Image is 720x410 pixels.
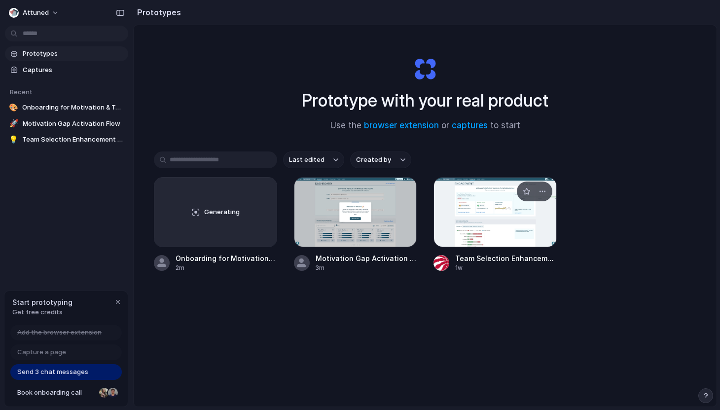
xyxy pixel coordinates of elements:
[9,119,19,129] div: 🚀
[283,151,344,168] button: Last edited
[5,63,128,77] a: Captures
[455,253,557,263] span: Team Selection Enhancement for AI Talk Coach
[204,207,240,217] span: Generating
[9,103,18,112] div: 🎨
[9,135,18,145] div: 💡
[22,103,124,112] span: Onboarding for Motivation & TalkCoach Activation
[5,132,128,147] a: 💡Team Selection Enhancement for AI Talk Coach
[176,253,277,263] span: Onboarding for Motivation & TalkCoach Activation
[22,135,124,145] span: Team Selection Enhancement for AI Talk Coach
[23,65,124,75] span: Captures
[23,49,124,59] span: Prototypes
[17,347,66,357] span: Capture a page
[98,387,110,399] div: Nicole Kubica
[5,46,128,61] a: Prototypes
[17,388,95,398] span: Book onboarding call
[10,88,33,96] span: Recent
[356,155,391,165] span: Created by
[154,177,277,272] a: GeneratingOnboarding for Motivation & TalkCoach Activation2m
[176,263,277,272] div: 2m
[5,5,64,21] button: Attuned
[302,87,548,113] h1: Prototype with your real product
[12,307,72,317] span: Get free credits
[316,263,417,272] div: 3m
[23,119,124,129] span: Motivation Gap Activation Flow
[23,8,49,18] span: Attuned
[316,253,417,263] span: Motivation Gap Activation Flow
[330,119,520,132] span: Use the or to start
[350,151,411,168] button: Created by
[5,116,128,131] a: 🚀Motivation Gap Activation Flow
[10,385,122,401] a: Book onboarding call
[12,297,72,307] span: Start prototyping
[455,263,557,272] div: 1w
[433,177,557,272] a: Team Selection Enhancement for AI Talk CoachTeam Selection Enhancement for AI Talk Coach1w
[5,100,128,115] a: 🎨Onboarding for Motivation & TalkCoach Activation
[133,6,181,18] h2: Prototypes
[289,155,324,165] span: Last edited
[294,177,417,272] a: Motivation Gap Activation FlowMotivation Gap Activation Flow3m
[17,328,102,337] span: Add the browser extension
[107,387,119,399] div: Christian Iacullo
[17,367,88,377] span: Send 3 chat messages
[452,120,488,130] a: captures
[364,120,439,130] a: browser extension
